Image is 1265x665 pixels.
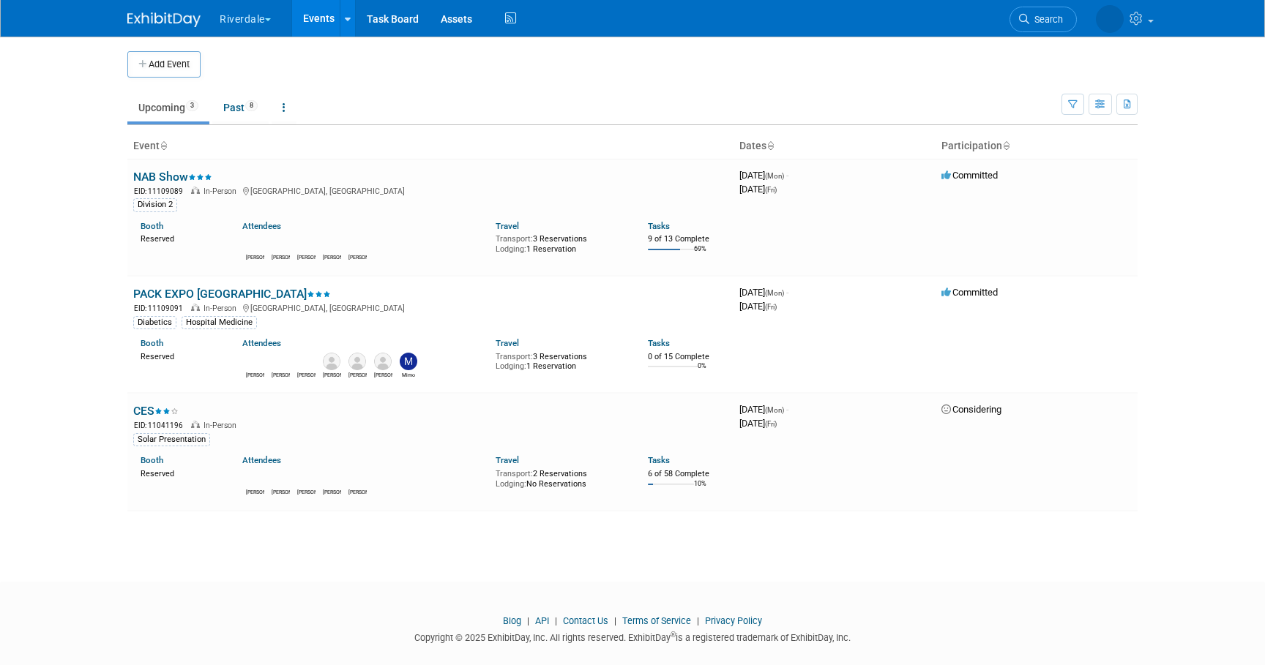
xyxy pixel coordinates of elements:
[400,353,417,370] img: Mimo Misom
[246,470,264,487] img: John doe
[739,287,788,298] span: [DATE]
[694,245,706,265] td: 69%
[496,234,533,244] span: Transport:
[739,184,777,195] span: [DATE]
[133,287,331,301] a: PACK EXPO [GEOGRAPHIC_DATA]
[134,187,189,195] span: EID: 11109089
[160,140,167,151] a: Sort by Event Name
[496,244,526,254] span: Lodging:
[941,404,1001,415] span: Considering
[648,352,728,362] div: 0 of 15 Complete
[186,100,198,111] span: 3
[272,235,289,252] img: Luke Baker
[323,252,341,261] div: Mason Test Account
[297,487,316,496] div: Martha Smith
[133,301,728,314] div: [GEOGRAPHIC_DATA], [GEOGRAPHIC_DATA]
[141,349,220,362] div: Reserved
[323,353,340,370] img: Naomi Lapaglia
[212,94,269,121] a: Past8
[496,469,533,478] span: Transport:
[242,338,281,348] a: Attendees
[182,316,257,329] div: Hospital Medicine
[242,221,281,231] a: Attendees
[134,421,189,429] span: EID: 11041196
[272,353,289,370] img: Martha Smith
[941,170,998,181] span: Committed
[496,455,519,465] a: Travel
[245,100,258,111] span: 8
[766,140,774,151] a: Sort by Start Date
[648,221,670,231] a: Tasks
[297,370,316,379] div: Mason Test Account
[400,370,418,379] div: Mimo Misom
[496,221,519,231] a: Travel
[496,466,626,489] div: 2 Reservations No Reservations
[323,470,340,487] img: Mason Test Account
[563,615,608,626] a: Contact Us
[246,487,264,496] div: John doe
[765,186,777,194] span: (Fri)
[523,615,533,626] span: |
[496,361,526,371] span: Lodging:
[133,404,179,418] a: CES
[127,134,734,159] th: Event
[694,480,706,500] td: 10%
[496,352,533,361] span: Transport:
[348,487,367,496] div: Richard Talbot
[374,370,392,379] div: Jim Coleman
[535,615,549,626] a: API
[739,170,788,181] span: [DATE]
[936,134,1138,159] th: Participation
[941,287,998,298] span: Committed
[786,170,788,181] span: -
[127,12,201,27] img: ExhibitDay
[348,235,366,252] img: Richard Talbot
[246,353,264,370] img: Richard Talbot
[191,304,200,311] img: In-Person Event
[739,418,777,429] span: [DATE]
[141,338,163,348] a: Booth
[611,615,620,626] span: |
[786,404,788,415] span: -
[348,470,366,487] img: Richard Talbot
[133,316,176,329] div: Diabetics
[297,353,315,370] img: Mason Test Account
[648,455,670,465] a: Tasks
[323,487,341,496] div: Mason Test Account
[134,304,189,312] span: EID: 11109091
[739,404,788,415] span: [DATE]
[141,466,220,479] div: Reserved
[786,287,788,298] span: -
[765,406,784,414] span: (Mon)
[191,187,200,194] img: In-Person Event
[503,615,521,626] a: Blog
[141,221,163,231] a: Booth
[141,231,220,244] div: Reserved
[133,433,210,446] div: Solar Presentation
[127,94,209,121] a: Upcoming3
[127,51,201,78] button: Add Event
[246,370,264,379] div: Richard Talbot
[739,301,777,312] span: [DATE]
[133,184,728,197] div: [GEOGRAPHIC_DATA], [GEOGRAPHIC_DATA]
[272,470,289,487] img: Luke Baker
[323,370,341,379] div: Naomi Lapaglia
[1010,7,1077,32] a: Search
[133,170,212,184] a: NAB Show
[622,615,691,626] a: Terms of Service
[191,421,200,428] img: In-Person Event
[272,487,290,496] div: Luke Baker
[1096,5,1124,33] img: Mason Test Account
[348,353,366,370] img: Joe Smith
[348,252,367,261] div: Richard Talbot
[297,235,315,252] img: Martha Smith
[765,303,777,311] span: (Fri)
[204,187,241,196] span: In-Person
[693,615,703,626] span: |
[648,469,728,479] div: 6 of 58 Complete
[272,252,290,261] div: Luke Baker
[698,362,706,382] td: 0%
[671,631,676,639] sup: ®
[297,470,315,487] img: Martha Smith
[374,353,392,370] img: Jim Coleman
